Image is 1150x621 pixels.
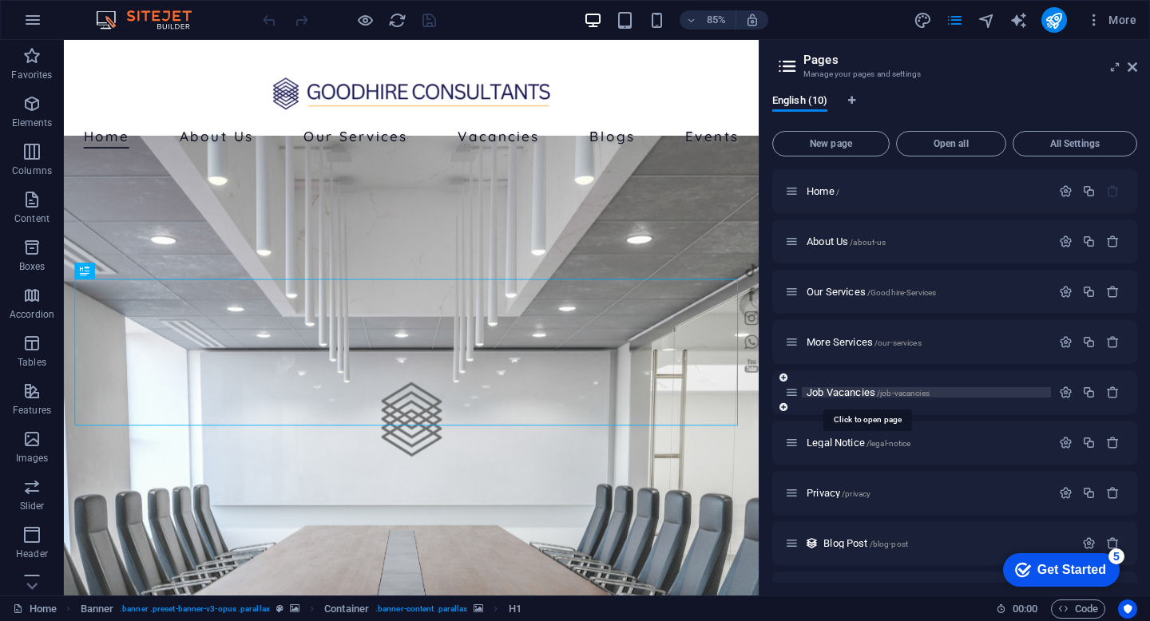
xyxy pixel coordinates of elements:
span: English (10) [772,91,827,113]
p: Favorites [11,69,52,81]
button: reload [387,10,406,30]
div: Our Services/Goodhire-Services [802,287,1051,297]
button: design [914,10,933,30]
i: Navigator [978,11,996,30]
p: Columns [12,164,52,177]
i: This element contains a background [474,604,483,613]
div: 5 [118,3,134,19]
span: /job-vacancies [877,389,930,398]
p: Content [14,212,50,225]
div: Remove [1106,285,1120,299]
span: Open all [903,139,999,148]
p: Boxes [19,260,46,273]
button: Code [1051,599,1105,619]
span: Click to select. Double-click to edit [324,599,369,619]
div: Settings [1082,536,1096,550]
i: Design (Ctrl+Alt+Y) [914,11,932,30]
a: Click to cancel selection. Double-click to open Pages [13,599,57,619]
div: Remove [1106,536,1120,550]
span: All Settings [1020,139,1130,148]
p: Header [16,548,48,560]
span: /Goodhire-Services [867,288,937,297]
div: About Us/about-us [802,236,1051,247]
div: Remove [1106,436,1120,449]
button: Click here to leave preview mode and continue editing [355,10,375,30]
span: : [1024,603,1026,615]
span: /legal-notice [866,439,911,448]
div: Get Started 5 items remaining, 0% complete [13,8,129,42]
span: . banner .preset-banner-v3-opus .parallax [120,599,270,619]
span: Click to open page [807,235,886,247]
div: Get Started [47,18,116,32]
span: Click to open page [823,537,908,549]
div: Settings [1059,184,1073,198]
div: Home/ [802,186,1051,196]
p: Features [13,404,51,417]
span: . banner-content .parallax [375,599,467,619]
span: /blog-post [870,540,908,548]
button: navigator [978,10,997,30]
span: /about-us [850,238,886,247]
span: Click to select. Double-click to edit [509,599,521,619]
div: Duplicate [1082,335,1096,349]
div: Settings [1059,335,1073,349]
span: Click to open page [807,487,870,499]
span: Click to open page [807,185,839,197]
span: / [836,188,839,196]
button: More [1080,7,1143,33]
span: New page [779,139,882,148]
p: Tables [18,356,46,369]
div: Duplicate [1082,436,1096,449]
span: Click to open page [807,336,922,348]
span: Job Vacancies [807,386,930,398]
h6: 85% [704,10,729,30]
div: The startpage cannot be deleted [1106,184,1120,198]
h6: Session time [996,599,1038,619]
p: Images [16,452,49,465]
div: Language Tabs [772,94,1137,125]
div: Settings [1059,386,1073,399]
i: This element contains a background [290,604,299,613]
div: Duplicate [1082,235,1096,248]
p: Elements [12,117,53,129]
div: Privacy/privacy [802,488,1051,498]
button: publish [1041,7,1067,33]
h3: Manage your pages and settings [803,67,1105,81]
div: Settings [1059,285,1073,299]
div: Remove [1106,335,1120,349]
button: Usercentrics [1118,599,1137,619]
button: Open all [896,131,1006,156]
div: Blog Post/blog-post [819,538,1074,548]
button: 85% [680,10,736,30]
i: AI Writer [1009,11,1028,30]
button: New page [772,131,890,156]
span: Click to open page [807,437,910,449]
img: Editor Logo [92,10,212,30]
div: Legal Notice/legal-notice [802,437,1051,448]
div: Settings [1059,436,1073,449]
p: Accordion [10,308,54,321]
div: Remove [1106,386,1120,399]
button: pages [946,10,965,30]
i: On resize automatically adjust zoom level to fit chosen device. [745,13,759,27]
span: /privacy [842,489,870,498]
div: This layout is used as a template for all items (e.g. a blog post) of this collection. The conten... [805,536,819,550]
span: Click to select. Double-click to edit [81,599,114,619]
div: Job Vacancies/job-vacancies [802,387,1051,398]
i: This element is a customizable preset [276,604,284,613]
div: More Services/our-services [802,337,1051,347]
nav: breadcrumb [81,599,521,619]
span: Code [1058,599,1098,619]
span: /our-services [874,338,922,347]
div: Duplicate [1082,486,1096,500]
div: Settings [1059,235,1073,248]
span: Click to open page [807,286,936,298]
h2: Pages [803,53,1137,67]
span: More [1086,12,1136,28]
button: text_generator [1009,10,1029,30]
div: Remove [1106,486,1120,500]
p: Slider [20,500,45,512]
i: Reload page [388,11,406,30]
div: Duplicate [1082,386,1096,399]
button: All Settings [1013,131,1137,156]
